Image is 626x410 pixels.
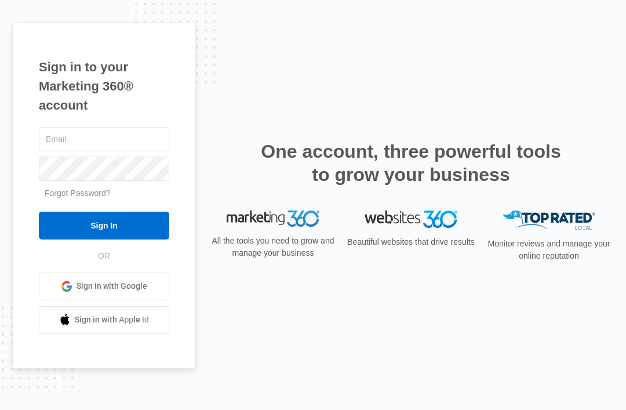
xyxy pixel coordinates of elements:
[39,306,169,334] a: Sign in with Apple Id
[208,235,338,259] p: All the tools you need to grow and manage your business
[257,140,565,186] h2: One account, three powerful tools to grow your business
[90,250,118,262] span: OR
[346,236,476,248] p: Beautiful websites that drive results
[227,211,319,227] img: Marketing 360
[77,280,147,292] span: Sign in with Google
[484,238,614,262] p: Monitor reviews and manage your online reputation
[39,127,169,151] input: Email
[45,188,111,198] a: Forgot Password?
[39,212,169,240] input: Sign In
[503,211,595,230] img: Top Rated Local
[39,57,169,115] h1: Sign in to your Marketing 360® account
[75,314,149,326] span: Sign in with Apple Id
[39,273,169,300] a: Sign in with Google
[365,211,457,227] img: Websites 360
